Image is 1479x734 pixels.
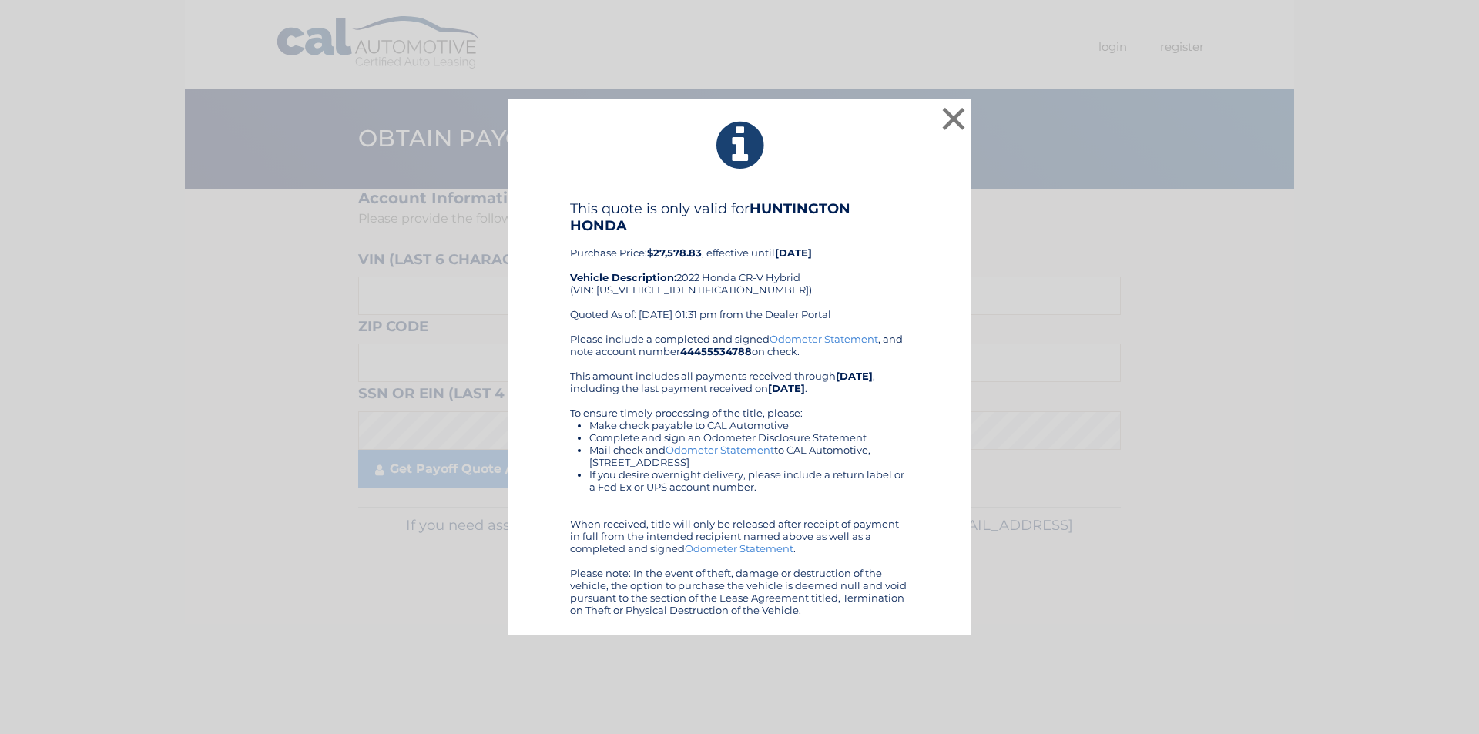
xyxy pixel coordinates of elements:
[570,200,909,333] div: Purchase Price: , effective until 2022 Honda CR-V Hybrid (VIN: [US_VEHICLE_IDENTIFICATION_NUMBER]...
[775,246,812,259] b: [DATE]
[570,200,909,234] h4: This quote is only valid for
[685,542,793,555] a: Odometer Statement
[680,345,752,357] b: 44455534788
[589,468,909,493] li: If you desire overnight delivery, please include a return label or a Fed Ex or UPS account number.
[570,200,850,234] b: HUNTINGTON HONDA
[768,382,805,394] b: [DATE]
[589,419,909,431] li: Make check payable to CAL Automotive
[836,370,873,382] b: [DATE]
[770,333,878,345] a: Odometer Statement
[570,271,676,283] strong: Vehicle Description:
[647,246,702,259] b: $27,578.83
[589,431,909,444] li: Complete and sign an Odometer Disclosure Statement
[570,333,909,616] div: Please include a completed and signed , and note account number on check. This amount includes al...
[589,444,909,468] li: Mail check and to CAL Automotive, [STREET_ADDRESS]
[666,444,774,456] a: Odometer Statement
[938,103,969,134] button: ×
